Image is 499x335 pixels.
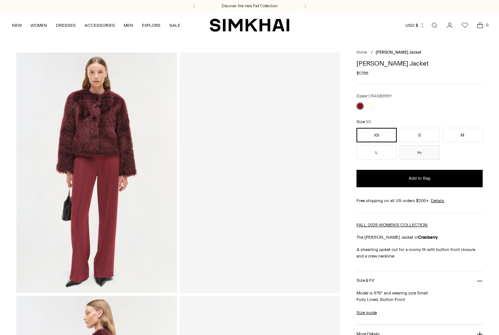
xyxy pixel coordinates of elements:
[427,18,442,33] a: Open search modal
[12,17,22,33] a: NEW
[356,93,392,100] label: Color:
[356,197,482,204] div: Free shipping on all US orders $200+
[473,18,487,33] a: Open cart modal
[418,235,438,240] strong: Cranberry
[442,128,482,142] button: M
[356,145,396,160] button: L
[142,17,161,33] a: EXPLORE
[356,50,367,55] a: Home
[124,17,133,33] a: MEN
[169,17,180,33] a: SALE
[356,60,482,67] h1: [PERSON_NAME] Jacket
[356,50,482,56] nav: breadcrumbs
[356,234,482,240] p: The [PERSON_NAME] Jacket in
[356,170,482,187] button: Add to Bag
[376,50,421,55] span: [PERSON_NAME] Jacket
[431,197,444,204] a: Details
[84,17,115,33] a: ACCESSORIES
[458,18,472,33] a: Wishlist
[356,278,374,283] h3: Size & Fit
[356,128,396,142] button: XS
[371,50,373,56] div: /
[16,53,177,293] img: Natasha Shearling Jacket
[400,145,440,160] button: XL
[222,3,277,9] a: Discover the new Fall Collection
[356,309,377,316] a: Size guide
[405,17,425,33] button: USD $
[356,222,428,227] a: FALL 2025 WOMEN'S COLLECTION
[56,17,76,33] a: DRESSES
[484,22,490,28] span: 0
[409,175,430,181] span: Add to Bag
[368,94,392,99] span: CRANBERRY
[180,53,340,293] a: Natasha Shearling Jacket
[356,290,482,303] p: Model is 5'10" and wearing size Small Fully Lined, Button Front
[442,18,457,33] a: Go to the account page
[356,118,371,125] label: Size:
[356,70,368,76] span: $1,795
[30,17,47,33] a: WOMEN
[210,18,289,32] a: SIMKHAI
[400,128,440,142] button: S
[356,246,482,259] p: A shearling jacket cut for a roomy fit with button front closure and a crew neckline.
[366,120,371,124] span: XS
[356,271,482,290] button: Size & Fit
